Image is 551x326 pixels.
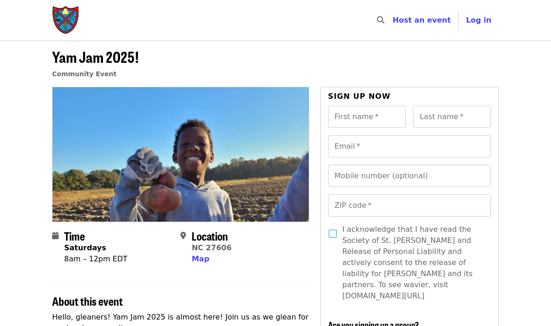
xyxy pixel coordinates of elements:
[52,6,80,35] img: Society of St. Andrew - Home
[393,16,451,24] a: Host an event
[64,254,127,265] div: 8am – 12pm EDT
[328,92,391,101] span: Sign up now
[413,106,491,128] input: Last name
[328,194,491,217] input: ZIP code
[52,70,116,78] a: Community Event
[192,254,209,263] span: Map
[52,231,59,240] i: calendar icon
[328,165,491,187] input: Mobile number (optional)
[52,293,123,309] span: About this event
[459,11,499,30] button: Log in
[64,228,85,244] span: Time
[377,16,384,24] i: search icon
[53,87,309,221] img: Yam Jam 2025! organized by Society of St. Andrew
[180,231,186,240] i: map-marker-alt icon
[328,135,491,157] input: Email
[64,243,106,252] strong: Saturdays
[52,46,139,67] span: Yam Jam 2025!
[466,16,491,24] span: Log in
[192,228,228,244] span: Location
[342,224,484,302] span: I acknowledge that I have read the Society of St. [PERSON_NAME] and Release of Personal Liability...
[192,243,231,252] a: NC 27606
[390,9,397,31] input: Search
[192,254,209,265] button: Map
[328,106,406,128] input: First name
